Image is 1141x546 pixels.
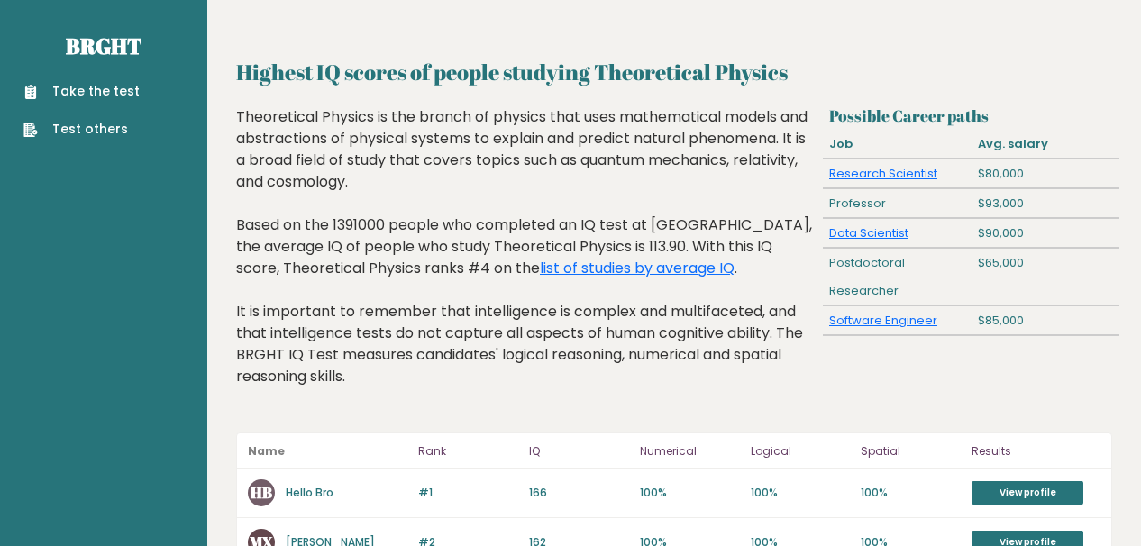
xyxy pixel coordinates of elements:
[23,120,140,139] a: Test others
[529,485,629,501] p: 166
[640,485,740,501] p: 100%
[971,249,1119,305] div: $65,000
[829,165,937,182] a: Research Scientist
[23,82,140,101] a: Take the test
[972,441,1100,462] p: Results
[823,130,972,159] div: Job
[236,56,1112,88] h2: Highest IQ scores of people studying Theoretical Physics
[823,189,972,218] div: Professor
[823,249,972,305] div: Postdoctoral Researcher
[971,306,1119,335] div: $85,000
[251,482,272,503] text: HB
[861,441,961,462] p: Spatial
[971,130,1119,159] div: Avg. salary
[971,189,1119,218] div: $93,000
[829,106,1112,125] h3: Possible Career paths
[529,441,629,462] p: IQ
[751,441,851,462] p: Logical
[972,481,1083,505] a: View profile
[540,258,735,278] a: list of studies by average IQ
[829,224,908,241] a: Data Scientist
[418,441,518,462] p: Rank
[418,485,518,501] p: #1
[66,32,141,60] a: Brght
[751,485,851,501] p: 100%
[640,441,740,462] p: Numerical
[861,485,961,501] p: 100%
[829,312,937,329] a: Software Engineer
[971,219,1119,248] div: $90,000
[971,159,1119,188] div: $80,000
[236,106,816,414] div: Theoretical Physics is the branch of physics that uses mathematical models and abstractions of ph...
[248,443,285,459] b: Name
[286,485,333,500] a: Hello Bro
